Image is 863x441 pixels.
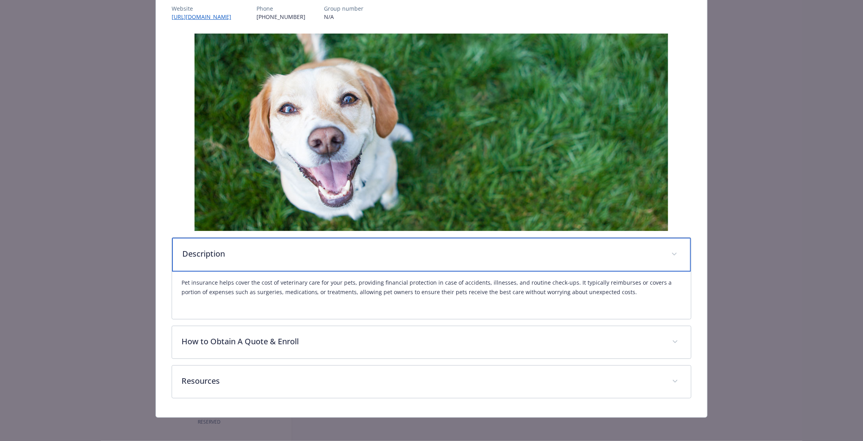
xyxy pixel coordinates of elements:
p: Group number [324,4,364,13]
p: Website [172,4,238,13]
p: Pet insurance helps cover the cost of veterinary care for your pets, providing financial protecti... [182,278,682,297]
div: Description [172,272,691,319]
div: How to Obtain A Quote & Enroll [172,326,691,358]
p: Resources [182,375,663,387]
div: Resources [172,366,691,398]
img: banner [195,34,668,231]
p: How to Obtain A Quote & Enroll [182,336,663,347]
p: N/A [324,13,364,21]
p: Description [182,248,662,260]
div: Description [172,238,691,272]
p: Phone [256,4,305,13]
a: [URL][DOMAIN_NAME] [172,13,238,21]
p: [PHONE_NUMBER] [256,13,305,21]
